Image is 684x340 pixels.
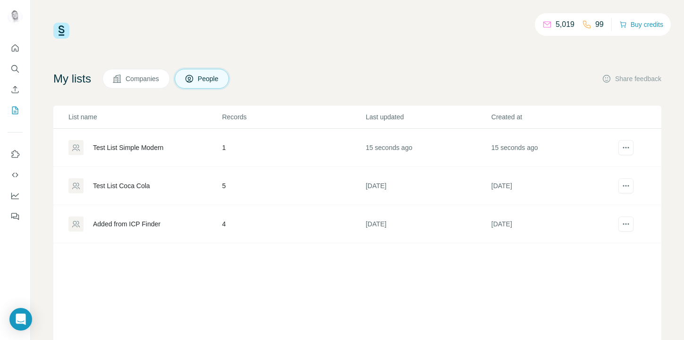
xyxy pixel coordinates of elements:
button: My lists [8,102,23,119]
div: Open Intercom Messenger [9,308,32,331]
td: [DATE] [365,205,491,243]
button: Search [8,60,23,77]
img: Surfe Logo [53,23,69,39]
button: Quick start [8,40,23,57]
p: Last updated [366,112,490,122]
p: Created at [491,112,616,122]
span: People [198,74,220,83]
p: List name [68,112,221,122]
div: Added from ICP Finder [93,219,160,229]
button: Feedback [8,208,23,225]
button: actions [618,140,633,155]
h4: My lists [53,71,91,86]
td: 15 seconds ago [365,129,491,167]
button: Buy credits [619,18,663,31]
td: [DATE] [365,167,491,205]
button: Dashboard [8,187,23,204]
td: 15 seconds ago [491,129,616,167]
button: Enrich CSV [8,81,23,98]
span: Companies [126,74,160,83]
td: 5 [221,167,365,205]
button: Share feedback [602,74,661,83]
p: 99 [595,19,604,30]
button: Use Surfe API [8,166,23,183]
td: 1 [221,129,365,167]
button: Use Surfe on LinkedIn [8,146,23,163]
p: Records [222,112,364,122]
img: Avatar [8,9,23,25]
div: Test List Coca Cola [93,181,150,191]
td: [DATE] [491,167,616,205]
td: [DATE] [491,205,616,243]
div: Test List Simple Modern [93,143,163,152]
button: actions [618,216,633,232]
p: 5,019 [556,19,574,30]
td: 4 [221,205,365,243]
button: actions [618,178,633,193]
